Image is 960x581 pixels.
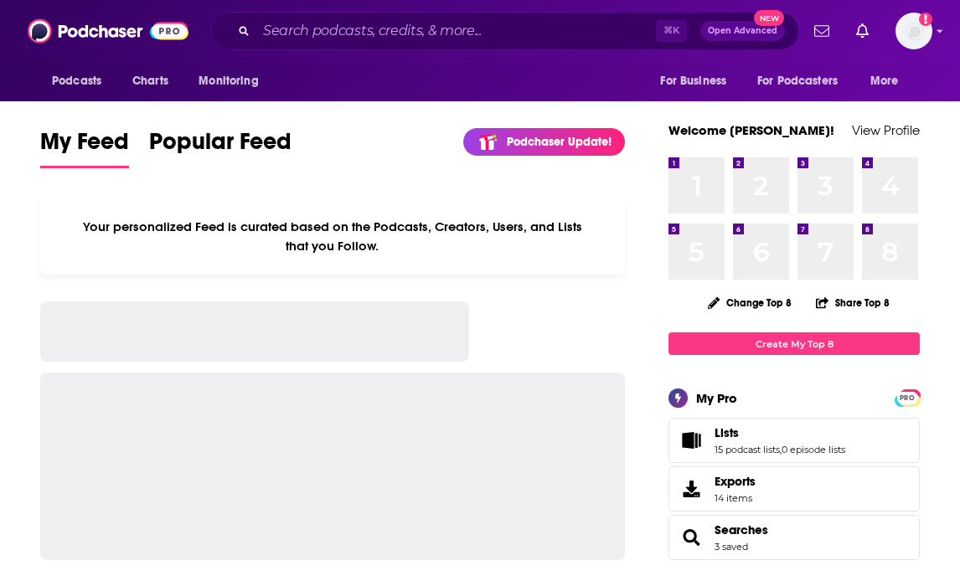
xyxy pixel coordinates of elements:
[40,198,625,275] div: Your personalized Feed is curated based on the Podcasts, Creators, Users, and Lists that you Follow.
[715,425,739,440] span: Lists
[895,13,932,49] span: Logged in as saraatspark
[668,515,920,560] span: Searches
[870,69,899,93] span: More
[746,65,862,97] button: open menu
[668,122,834,138] a: Welcome [PERSON_NAME]!
[897,391,917,404] a: PRO
[919,13,932,26] svg: Add a profile image
[715,522,768,537] a: Searches
[808,17,836,45] a: Show notifications dropdown
[507,135,612,149] p: Podchaser Update!
[715,425,845,440] a: Lists
[28,15,188,47] img: Podchaser - Follow, Share and Rate Podcasts
[210,12,799,50] div: Search podcasts, credits, & more...
[715,474,756,489] span: Exports
[187,65,280,97] button: open menu
[40,65,123,97] button: open menu
[698,292,802,313] button: Change Top 8
[715,541,748,553] a: 3 saved
[708,27,777,35] span: Open Advanced
[897,392,917,404] span: PRO
[754,10,784,26] span: New
[715,444,780,455] a: 15 podcast lists
[52,69,101,93] span: Podcasts
[149,127,292,168] a: Popular Feed
[256,18,656,44] input: Search podcasts, credits, & more...
[668,466,920,512] a: Exports
[780,444,782,455] span: ,
[149,127,292,166] span: Popular Feed
[696,390,737,406] div: My Pro
[782,444,845,455] a: 0 episode lists
[668,418,920,463] span: Lists
[715,492,756,504] span: 14 items
[656,20,687,42] span: ⌘ K
[40,127,129,168] a: My Feed
[648,65,747,97] button: open menu
[132,69,168,93] span: Charts
[757,69,838,93] span: For Podcasters
[121,65,178,97] a: Charts
[895,13,932,49] button: Show profile menu
[815,286,890,319] button: Share Top 8
[852,122,920,138] a: View Profile
[674,477,708,501] span: Exports
[674,526,708,549] a: Searches
[700,21,785,41] button: Open AdvancedNew
[895,13,932,49] img: User Profile
[859,65,920,97] button: open menu
[849,17,875,45] a: Show notifications dropdown
[660,69,726,93] span: For Business
[674,429,708,452] a: Lists
[199,69,258,93] span: Monitoring
[668,332,920,355] a: Create My Top 8
[40,127,129,166] span: My Feed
